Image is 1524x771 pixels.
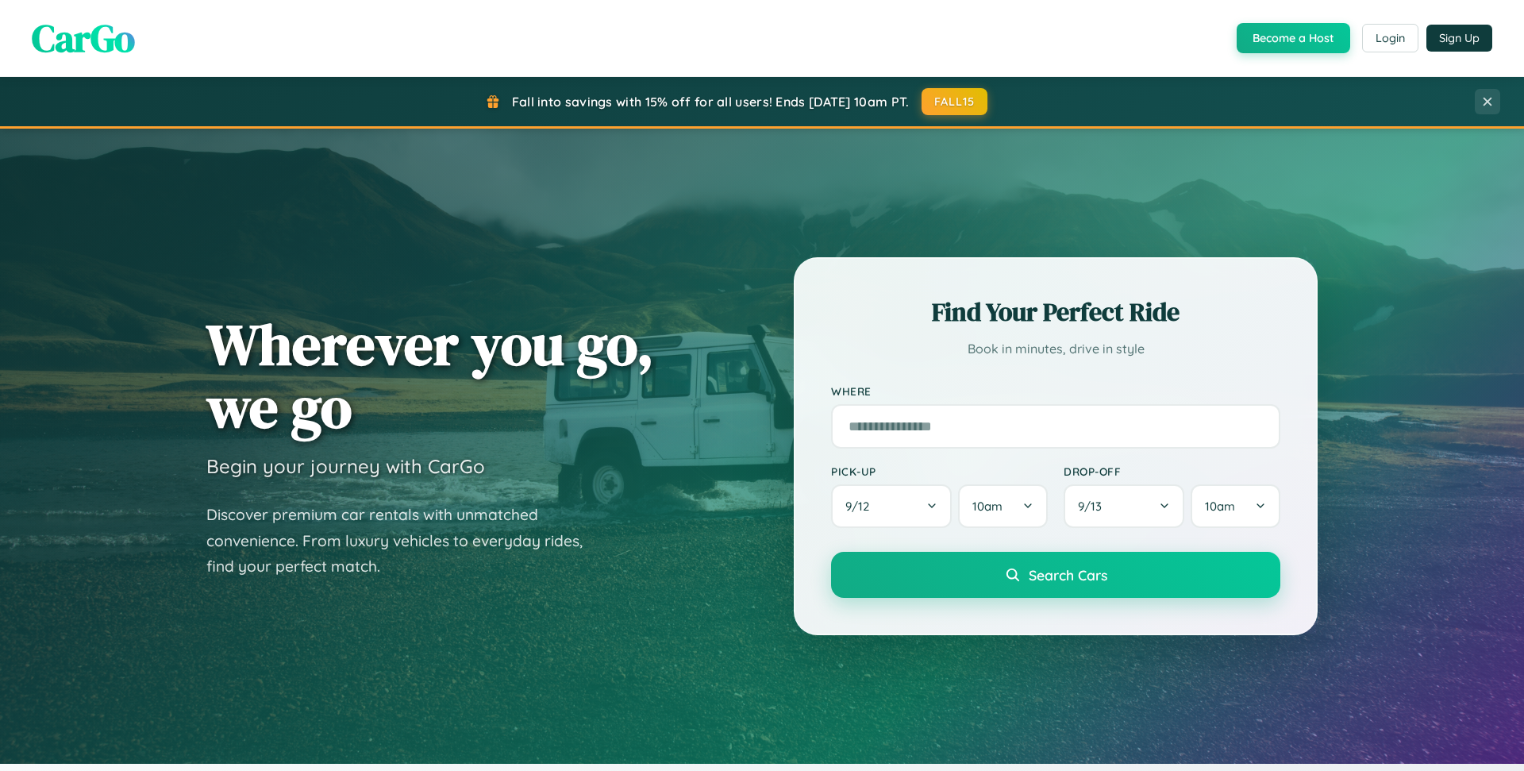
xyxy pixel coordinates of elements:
label: Where [831,384,1280,398]
button: 9/13 [1064,484,1184,528]
button: Sign Up [1426,25,1492,52]
button: 10am [1191,484,1280,528]
span: 10am [1205,499,1235,514]
span: 10am [972,499,1003,514]
span: Fall into savings with 15% off for all users! Ends [DATE] 10am PT. [512,94,910,110]
button: 9/12 [831,484,952,528]
button: Become a Host [1237,23,1350,53]
p: Book in minutes, drive in style [831,337,1280,360]
h3: Begin your journey with CarGo [206,454,485,478]
button: 10am [958,484,1048,528]
label: Pick-up [831,465,1048,478]
span: Search Cars [1029,566,1107,584]
button: FALL15 [922,88,988,115]
p: Discover premium car rentals with unmatched convenience. From luxury vehicles to everyday rides, ... [206,502,603,580]
span: CarGo [32,12,135,64]
button: Login [1362,24,1418,52]
button: Search Cars [831,552,1280,598]
label: Drop-off [1064,465,1280,478]
span: 9 / 12 [845,499,877,514]
h1: Wherever you go, we go [206,313,654,438]
span: 9 / 13 [1078,499,1110,514]
h2: Find Your Perfect Ride [831,295,1280,330]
